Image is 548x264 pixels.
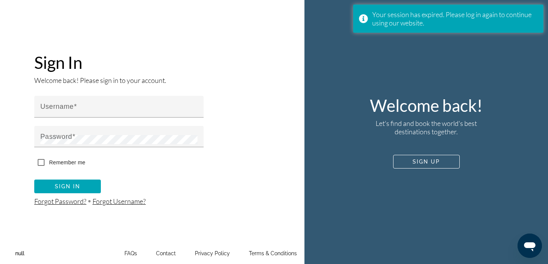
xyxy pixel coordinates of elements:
[34,52,204,72] h1: Sign In
[49,159,85,165] span: Remember me
[156,250,176,256] a: Contact
[92,197,146,205] span: Forgot Username?
[34,76,204,84] p: Welcome back! Please sign in to your account.
[249,250,297,256] a: Terms & Conditions
[518,234,542,258] iframe: Кнопка запуска окна обмена сообщениями
[124,250,137,256] a: FAQs
[34,180,101,193] button: Sign In
[34,197,86,205] span: Forgot Password?
[195,250,230,256] a: Privacy Policy
[15,250,24,256] span: null
[372,10,538,27] div: Your session has expired. Please log in again to continue using our website.
[40,103,74,110] mat-label: Username
[40,133,72,140] mat-label: Password
[55,183,81,189] span: Sign In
